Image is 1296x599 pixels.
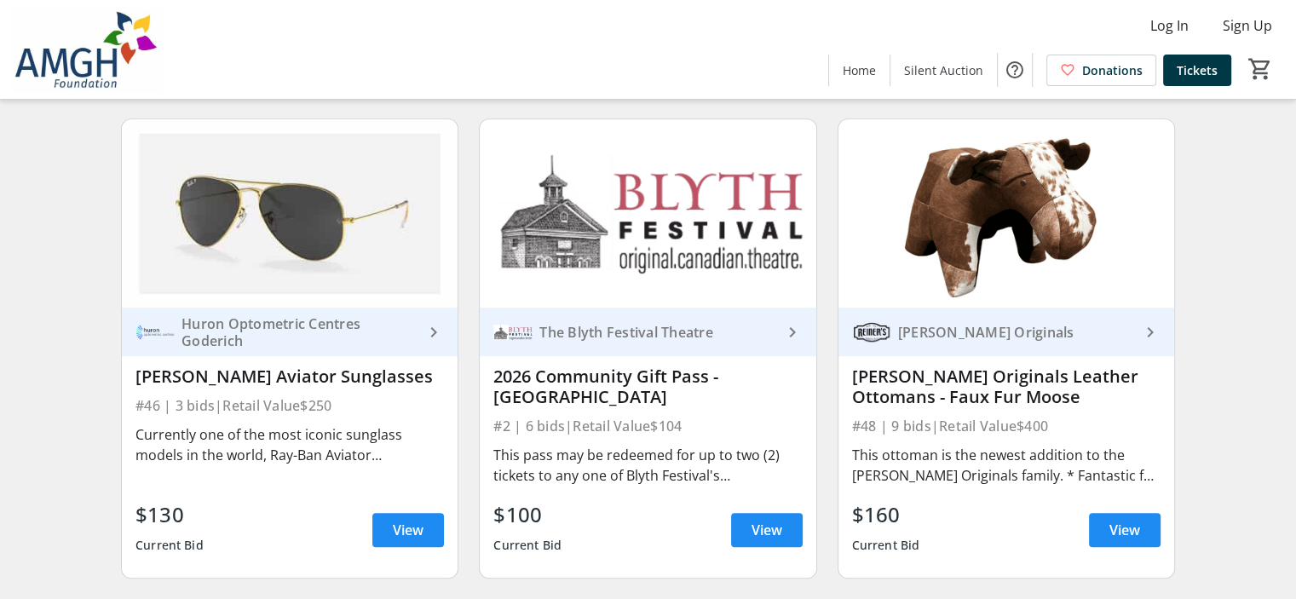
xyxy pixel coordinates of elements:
a: Home [829,55,890,86]
span: Sign Up [1223,15,1272,36]
button: Help [998,53,1032,87]
a: View [1089,513,1161,547]
div: This pass may be redeemed for up to two (2) tickets to any one of Blyth Festival's productions du... [493,445,802,486]
div: $100 [493,499,562,530]
div: $160 [852,499,920,530]
div: Currently one of the most iconic sunglass models in the world, Ray-Ban Aviator sunglasses were or... [135,424,444,465]
div: [PERSON_NAME] Originals Leather Ottomans - Faux Fur Moose [852,366,1161,407]
button: Sign Up [1209,12,1286,39]
a: Tickets [1163,55,1231,86]
span: View [752,520,782,540]
a: View [731,513,803,547]
span: Silent Auction [904,61,983,79]
button: Log In [1137,12,1202,39]
span: Home [843,61,876,79]
span: View [393,520,423,540]
div: [PERSON_NAME] Originals [891,324,1140,341]
img: 2026 Community Gift Pass - Blyth Festival Theatre [480,119,815,308]
div: [PERSON_NAME] Aviator Sunglasses [135,366,444,387]
div: Current Bid [852,530,920,561]
span: View [1109,520,1140,540]
span: Donations [1082,61,1143,79]
div: #46 | 3 bids | Retail Value $250 [135,394,444,418]
mat-icon: keyboard_arrow_right [423,322,444,343]
a: Reiner's Originals[PERSON_NAME] Originals [838,308,1174,356]
div: #48 | 9 bids | Retail Value $400 [852,414,1161,438]
div: $130 [135,499,204,530]
div: Current Bid [135,530,204,561]
mat-icon: keyboard_arrow_right [1140,322,1161,343]
div: Huron Optometric Centres Goderich [175,315,423,349]
a: Donations [1046,55,1156,86]
a: Silent Auction [890,55,997,86]
img: Alexandra Marine & General Hospital Foundation's Logo [10,7,162,92]
mat-icon: keyboard_arrow_right [782,322,803,343]
a: The Blyth Festival TheatreThe Blyth Festival Theatre [480,308,815,356]
div: 2026 Community Gift Pass - [GEOGRAPHIC_DATA] [493,366,802,407]
div: #2 | 6 bids | Retail Value $104 [493,414,802,438]
img: Huron Optometric Centres Goderich [135,313,175,352]
div: Current Bid [493,530,562,561]
img: Reiner's Originals Leather Ottomans - Faux Fur Moose [838,119,1174,308]
img: Reiner's Originals [852,313,891,352]
span: Log In [1150,15,1189,36]
div: The Blyth Festival Theatre [533,324,781,341]
div: This ottoman is the newest addition to the [PERSON_NAME] Originals family. * Fantastic for all ag... [852,445,1161,486]
img: The Blyth Festival Theatre [493,313,533,352]
img: Ray Ban Aviator Sunglasses [122,119,458,308]
a: View [372,513,444,547]
span: Tickets [1177,61,1218,79]
a: Huron Optometric Centres GoderichHuron Optometric Centres Goderich [122,308,458,356]
button: Cart [1245,54,1276,84]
